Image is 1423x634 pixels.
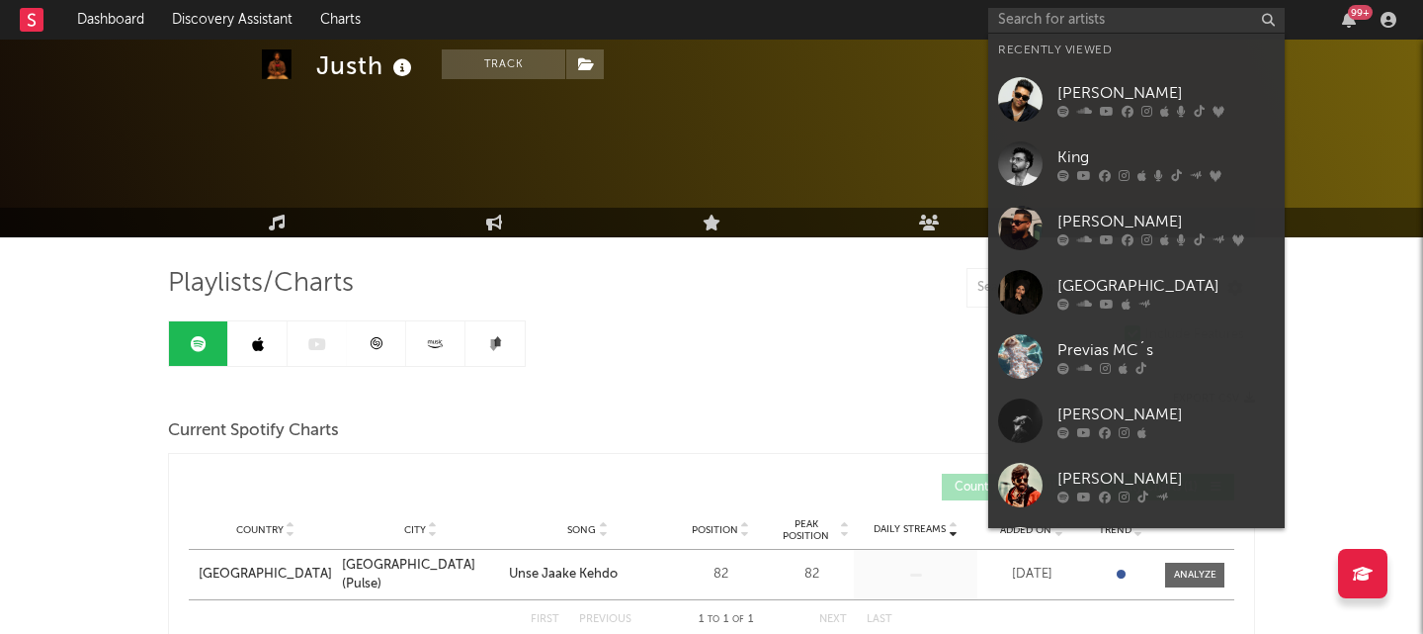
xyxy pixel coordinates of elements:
div: [PERSON_NAME] [1057,210,1275,233]
span: Trend [1099,524,1131,536]
button: Next [819,614,847,625]
div: [DATE] [982,565,1081,585]
a: [PERSON_NAME] Vibe [988,517,1285,582]
span: Country Charts ( 0 ) [955,482,1056,494]
a: [GEOGRAPHIC_DATA] [988,260,1285,324]
a: [PERSON_NAME] [988,196,1285,260]
a: [GEOGRAPHIC_DATA] (Pulse) [342,556,499,594]
span: of [732,615,744,624]
div: King [1057,145,1275,169]
span: Daily Streams [874,522,946,537]
div: 82 [775,565,849,585]
span: Song [567,524,596,536]
a: [PERSON_NAME] [988,453,1285,517]
div: Justh [316,49,417,82]
div: Previas MC´s [1057,338,1275,362]
input: Search for artists [988,8,1285,33]
div: Recently Viewed [998,39,1275,62]
div: 99 + [1348,5,1373,20]
a: King [988,132,1285,196]
button: Country Charts(0) [942,474,1086,500]
a: [GEOGRAPHIC_DATA] [199,565,332,585]
div: [PERSON_NAME] [1057,403,1275,426]
div: 82 [676,565,765,585]
div: 1 1 1 [671,608,780,632]
button: Track [442,49,565,79]
span: Country [236,524,284,536]
button: Previous [579,614,631,625]
div: Unse Jaake Kehdo [509,565,618,585]
span: Added On [1000,524,1051,536]
button: 99+ [1342,12,1356,28]
span: Position [692,524,738,536]
a: Unse Jaake Kehdo [509,565,666,585]
div: [GEOGRAPHIC_DATA] [1057,274,1275,298]
span: Current Spotify Charts [168,419,339,443]
span: Playlists/Charts [168,272,354,296]
a: [PERSON_NAME] [988,389,1285,453]
a: Previas MC´s [988,324,1285,389]
div: [PERSON_NAME] [1057,467,1275,491]
span: to [708,615,719,624]
button: First [531,614,559,625]
div: [PERSON_NAME] [1057,81,1275,105]
span: City [404,524,426,536]
span: Peak Position [775,518,837,542]
button: Last [867,614,892,625]
input: Search Playlists/Charts [966,268,1214,308]
a: [PERSON_NAME] [988,67,1285,132]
